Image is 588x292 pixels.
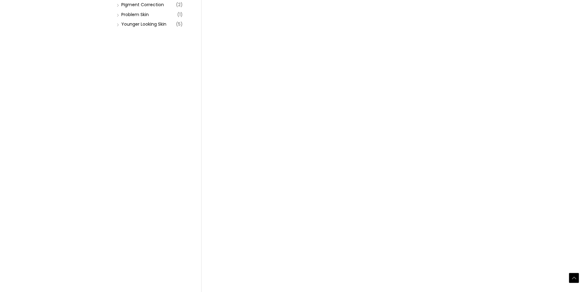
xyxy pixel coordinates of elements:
[121,21,166,27] a: Younger Looking Skin
[121,2,164,8] a: PIgment Correction
[177,10,183,19] span: (1)
[176,0,183,9] span: (2)
[121,11,149,18] a: Problem Skin
[176,20,183,28] span: (5)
